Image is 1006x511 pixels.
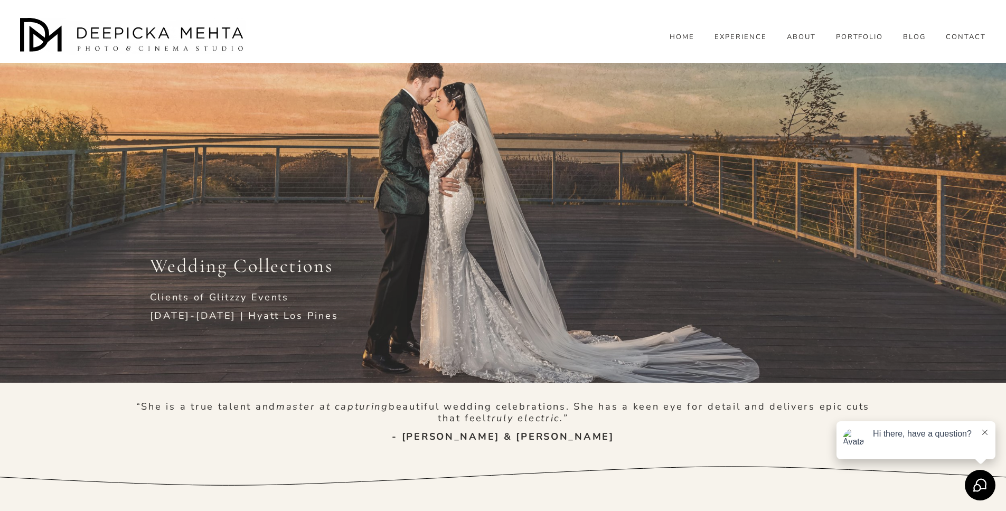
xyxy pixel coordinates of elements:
[134,401,873,424] p: “She is a true talent and beautiful wedding celebrations. She has a keen eye for detail and deliv...
[836,32,883,42] a: PORTFOLIO
[276,400,389,413] em: master at capturing
[487,412,568,424] em: truly electric.”
[150,291,289,304] span: Clients of Glitzzy Events
[787,32,816,42] a: ABOUT
[903,32,926,42] a: folder dropdown
[670,32,694,42] a: HOME
[392,430,614,443] strong: - [PERSON_NAME] & [PERSON_NAME]
[714,32,767,42] a: EXPERIENCE
[150,309,339,322] span: [DATE]-[DATE] | Hyatt Los Pines
[150,254,333,277] span: Wedding Collections
[946,32,986,42] a: CONTACT
[903,33,926,42] span: BLOG
[20,18,247,55] img: Austin Wedding Photographer - Deepicka Mehta Photography &amp; Cinematography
